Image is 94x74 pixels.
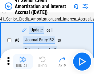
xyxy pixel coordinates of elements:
[82,2,89,10] img: Settings menu
[74,4,79,9] img: Support
[19,56,27,63] img: Run All
[52,54,72,69] button: Skip
[23,36,55,44] div: 'Journal Entry'!B2
[59,56,66,63] img: Skip
[5,2,12,10] img: Back
[13,54,33,69] button: Run All
[59,64,66,68] div: Skip
[23,46,57,54] div: Debt entries - April
[47,28,52,33] div: cell
[77,57,87,67] img: Main button
[15,38,19,43] span: # 8
[29,26,44,34] div: Update
[16,64,30,68] div: Run All
[58,38,61,43] div: to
